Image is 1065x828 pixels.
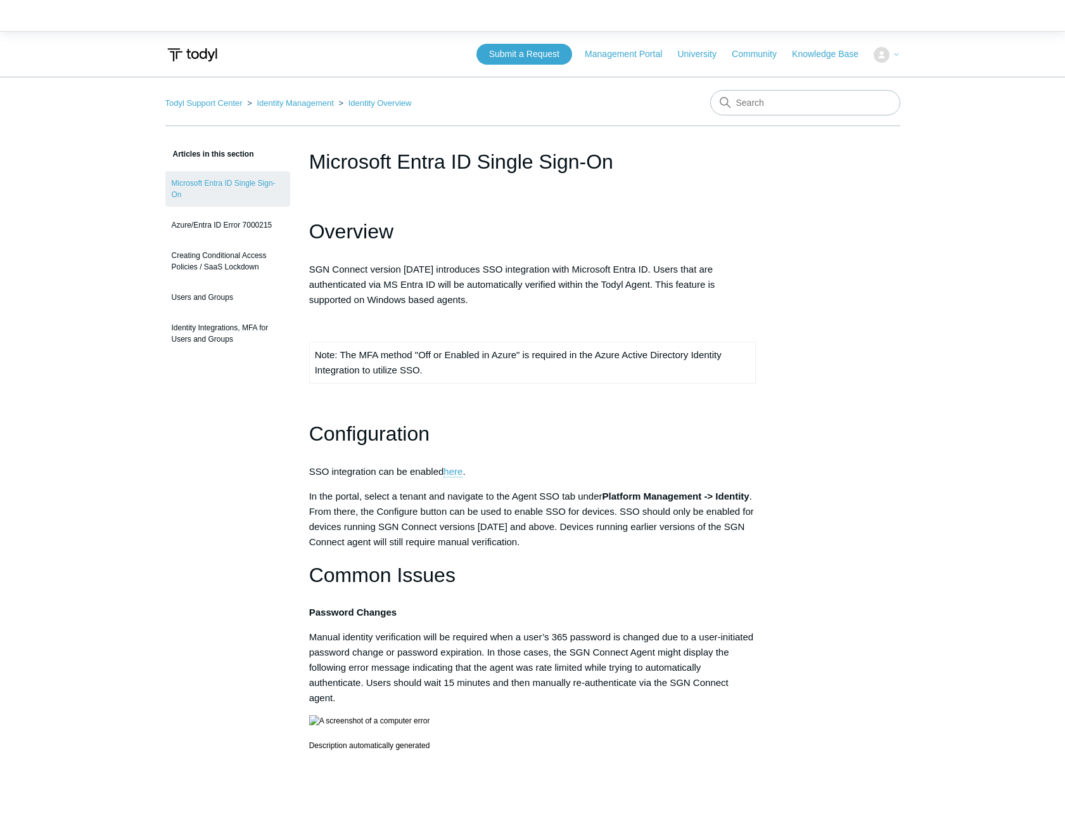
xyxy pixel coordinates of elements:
span: Articles in this section [165,150,254,158]
a: Knowledge Base [792,48,871,61]
a: Microsoft Entra ID Single Sign-On [165,171,290,207]
strong: Platform Management -> Identity [603,491,749,501]
a: here [443,466,462,477]
li: Identity Management [245,98,336,108]
p: Manual identity verification will be required when a user’s 365 password is changed due to a user... [309,630,756,706]
a: Users and Groups [165,285,290,309]
img: A screenshot of a computer error Description automatically generated [309,715,430,752]
a: Azure/Entra ID Error 7000215 [165,213,290,237]
li: Identity Overview [336,98,412,108]
p: In the portal, select a tenant and navigate to the Agent SSO tab under . From there, the Configur... [309,489,756,550]
a: Submit a Request [476,44,572,65]
a: University [677,48,729,61]
li: Todyl Support Center [165,98,245,108]
a: Creating Conditional Access Policies / SaaS Lockdown [165,243,290,279]
img: Todyl Support Center Help Center home page [165,43,219,67]
a: Identity Overview [348,98,412,108]
h1: Microsoft Entra ID Single Sign-On [309,146,756,177]
h1: Common Issues [309,559,756,592]
a: Community [732,48,789,61]
strong: Password Changes [309,607,397,618]
td: Note: The MFA method "Off or Enabled in Azure" is required in the Azure Active Directory Identity... [309,342,756,384]
a: Todyl Support Center [165,98,243,108]
h1: Configuration [309,418,756,450]
input: Search [710,90,900,115]
a: Identity Integrations, MFA for Users and Groups [165,316,290,351]
a: Identity Management [257,98,333,108]
a: Management Portal [585,48,675,61]
p: SSO integration can be enabled . [309,464,756,479]
h1: Overview [309,216,756,248]
p: SGN Connect version [DATE] introduces SSO integration with Microsoft Entra ID. Users that are aut... [309,262,756,307]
